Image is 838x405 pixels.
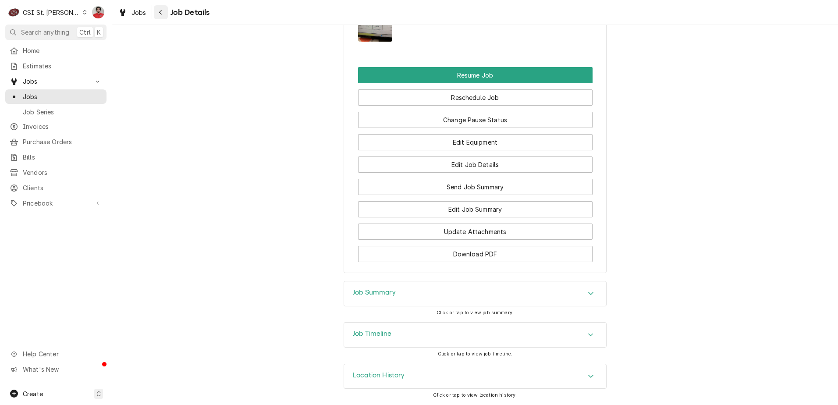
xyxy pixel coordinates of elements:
[5,165,107,180] a: Vendors
[358,112,593,128] button: Change Pause Status
[5,105,107,119] a: Job Series
[358,179,593,195] button: Send Job Summary
[23,61,102,71] span: Estimates
[358,173,593,195] div: Button Group Row
[358,67,593,83] div: Button Group Row
[23,199,89,208] span: Pricebook
[358,128,593,150] div: Button Group Row
[115,5,150,20] a: Jobs
[5,89,107,104] a: Jobs
[5,25,107,40] button: Search anythingCtrlK
[358,224,593,240] button: Update Attachments
[358,89,593,106] button: Reschedule Job
[344,322,607,348] div: Job Timeline
[154,5,168,19] button: Navigate back
[344,281,606,306] button: Accordion Details Expand Trigger
[97,28,101,37] span: K
[23,8,80,17] div: CSI St. [PERSON_NAME]
[5,43,107,58] a: Home
[23,390,43,398] span: Create
[5,181,107,195] a: Clients
[5,135,107,149] a: Purchase Orders
[5,74,107,89] a: Go to Jobs
[92,6,104,18] div: NF
[23,349,101,359] span: Help Center
[344,364,607,389] div: Location History
[23,46,102,55] span: Home
[344,364,606,389] div: Accordion Header
[358,106,593,128] div: Button Group Row
[168,7,210,18] span: Job Details
[131,8,146,17] span: Jobs
[353,288,396,297] h3: Job Summary
[8,6,20,18] div: C
[23,365,101,374] span: What's New
[358,67,593,262] div: Button Group
[344,364,606,389] button: Accordion Details Expand Trigger
[23,107,102,117] span: Job Series
[358,83,593,106] div: Button Group Row
[358,150,593,173] div: Button Group Row
[5,362,107,377] a: Go to What's New
[358,134,593,150] button: Edit Equipment
[358,156,593,173] button: Edit Job Details
[344,281,607,306] div: Job Summary
[23,77,89,86] span: Jobs
[21,28,69,37] span: Search anything
[438,351,512,357] span: Click or tap to view job timeline.
[344,323,606,347] div: Accordion Header
[5,347,107,361] a: Go to Help Center
[353,371,405,380] h3: Location History
[344,323,606,347] button: Accordion Details Expand Trigger
[358,240,593,262] div: Button Group Row
[358,67,593,83] button: Resume Job
[96,389,101,398] span: C
[344,281,606,306] div: Accordion Header
[358,195,593,217] div: Button Group Row
[23,183,102,192] span: Clients
[23,153,102,162] span: Bills
[437,310,514,316] span: Click or tap to view job summary.
[358,246,593,262] button: Download PDF
[8,6,20,18] div: CSI St. Louis's Avatar
[5,196,107,210] a: Go to Pricebook
[353,330,391,338] h3: Job Timeline
[358,217,593,240] div: Button Group Row
[23,168,102,177] span: Vendors
[23,122,102,131] span: Invoices
[92,6,104,18] div: Nicholas Faubert's Avatar
[23,92,102,101] span: Jobs
[358,201,593,217] button: Edit Job Summary
[5,59,107,73] a: Estimates
[79,28,91,37] span: Ctrl
[23,137,102,146] span: Purchase Orders
[433,392,517,398] span: Click or tap to view location history.
[5,150,107,164] a: Bills
[5,119,107,134] a: Invoices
